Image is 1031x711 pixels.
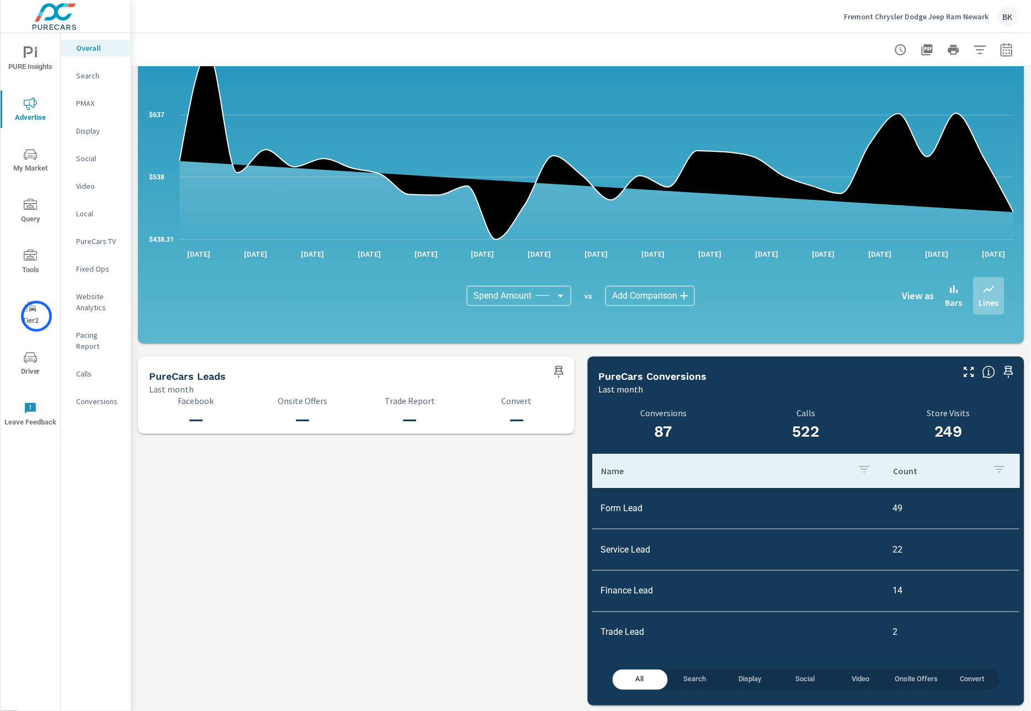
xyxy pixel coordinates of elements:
div: Fixed Ops [61,261,131,277]
h3: — [363,410,457,429]
text: $538 [149,173,164,181]
span: Understand conversion over the selected time range. [982,365,996,379]
div: Search [61,67,131,84]
text: $637 [149,111,164,119]
div: Conversions [61,393,131,410]
p: Onsite Offers [256,396,350,406]
h3: 249 [878,422,1020,441]
p: [DATE] [236,248,275,259]
text: $438.31 [149,236,174,243]
span: Tier2 [4,300,57,327]
p: [DATE] [179,248,218,259]
span: Advertise [4,97,57,124]
h5: PureCars Leads [149,370,226,382]
p: [DATE] [520,248,559,259]
p: Overall [76,43,122,54]
p: Last month [149,383,194,396]
p: [DATE] [634,248,673,259]
td: Service Lead [592,535,884,564]
td: 14 [884,577,1019,605]
button: Print Report [943,39,965,61]
h3: 522 [741,422,870,441]
p: [DATE] [464,248,502,259]
h5: PureCars Conversions [599,370,707,382]
p: [DATE] [861,248,900,259]
span: Driver [4,351,57,378]
button: Select Date Range [996,39,1018,61]
p: [DATE] [293,248,332,259]
span: Spend Amount [474,290,532,301]
div: Overall [61,40,131,56]
p: Convert [470,396,564,406]
div: Website Analytics [61,288,131,316]
span: Search [674,673,716,686]
span: Display [730,673,772,686]
p: Local [76,208,122,219]
p: PureCars TV [76,236,122,247]
span: Tools [4,250,57,277]
span: Query [4,199,57,226]
p: Pacing Report [76,330,122,352]
p: Fremont Chrysler Dodge Jeep Ram Newark [844,12,989,22]
td: 49 [884,494,1019,522]
p: [DATE] [918,248,956,259]
span: Video [840,673,882,686]
p: [DATE] [804,248,843,259]
div: Social [61,150,131,167]
p: Conversions [76,396,122,407]
p: Search [76,70,122,81]
p: Last month [599,383,644,396]
p: PMAX [76,98,122,109]
div: Display [61,123,131,139]
h3: — [149,410,243,429]
div: PMAX [61,95,131,112]
button: Apply Filters [969,39,991,61]
div: Calls [61,365,131,382]
p: Conversions [599,408,728,418]
h3: — [470,410,564,429]
div: BK [998,7,1018,26]
span: All [619,673,661,686]
div: PureCars TV [61,233,131,250]
td: 22 [884,535,1019,564]
p: Website Analytics [76,291,122,313]
p: [DATE] [690,248,729,259]
button: "Export Report to PDF" [916,39,938,61]
h6: View as [902,290,934,301]
div: Pacing Report [61,327,131,354]
p: [DATE] [975,248,1013,259]
p: Video [76,181,122,192]
span: Convert [952,673,993,686]
div: Video [61,178,131,194]
div: Add Comparison [605,286,695,306]
p: [DATE] [350,248,389,259]
p: [DATE] [407,248,445,259]
div: nav menu [1,33,60,439]
div: Spend Amount [467,286,571,306]
span: PURE Insights [4,46,57,73]
p: Bars [945,296,963,309]
h3: — [256,410,350,429]
p: Calls [741,408,870,418]
p: Name [601,465,849,476]
p: Count [893,465,984,476]
span: Save this to your personalized report [1000,363,1018,381]
span: Add Comparison [612,290,677,301]
p: Social [76,153,122,164]
span: Social [785,673,827,686]
div: Local [61,205,131,222]
span: Onsite Offers [895,673,938,686]
p: Facebook [149,396,243,406]
p: Store Visits [878,408,1020,418]
span: Leave Feedback [4,402,57,429]
p: Display [76,125,122,136]
span: Save this to your personalized report [550,363,568,381]
td: Trade Lead [592,618,884,646]
button: Make Fullscreen [960,363,978,381]
span: My Market [4,148,57,175]
p: Lines [979,296,999,309]
td: Form Lead [592,494,884,522]
td: Finance Lead [592,577,884,605]
p: [DATE] [577,248,616,259]
p: Calls [76,368,122,379]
